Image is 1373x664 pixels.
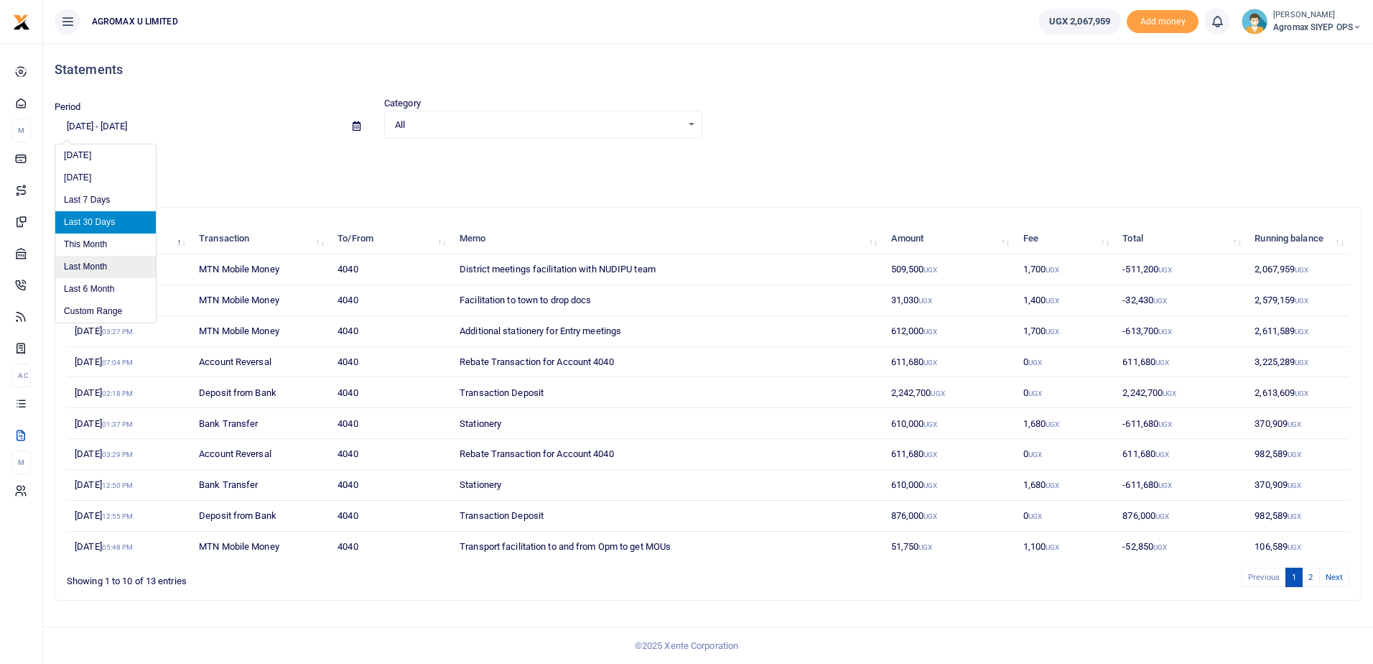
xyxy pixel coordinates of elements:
[1288,512,1301,520] small: UGX
[1046,328,1059,336] small: UGX
[1288,451,1301,458] small: UGX
[102,420,134,428] small: 01:37 PM
[452,377,883,408] td: Transaction Deposit
[11,119,31,142] li: M
[1163,389,1176,397] small: UGX
[102,543,134,551] small: 05:48 PM
[1046,266,1059,274] small: UGX
[86,15,184,28] span: AGROMAX U LIMITED
[1028,451,1042,458] small: UGX
[1114,316,1247,347] td: -613,700
[923,481,937,489] small: UGX
[330,532,452,562] td: 4040
[191,377,330,408] td: Deposit from Bank
[1114,347,1247,378] td: 611,680
[1247,470,1349,501] td: 370,909
[102,389,134,397] small: 02:18 PM
[67,532,191,562] td: [DATE]
[452,316,883,347] td: Additional stationery for Entry meetings
[55,156,1362,171] p: Download
[55,100,81,114] label: Period
[1114,470,1247,501] td: -611,680
[1046,543,1059,551] small: UGX
[1247,285,1349,316] td: 2,579,159
[13,14,30,31] img: logo-small
[923,359,937,366] small: UGX
[191,501,330,532] td: Deposit from Bank
[1295,297,1308,305] small: UGX
[452,347,883,378] td: Rebate Transaction for Account 4040
[330,470,452,501] td: 4040
[923,420,937,428] small: UGX
[1288,481,1301,489] small: UGX
[883,408,1015,439] td: 610,000
[1288,420,1301,428] small: UGX
[1155,512,1169,520] small: UGX
[883,501,1015,532] td: 876,000
[883,347,1015,378] td: 611,680
[384,96,421,111] label: Category
[883,532,1015,562] td: 51,750
[1242,9,1362,34] a: profile-user [PERSON_NAME] Agromax SIYEP OPS
[1015,254,1114,285] td: 1,700
[883,223,1015,254] th: Amount: activate to sort column ascending
[1155,359,1169,366] small: UGX
[1127,15,1199,26] a: Add money
[1153,543,1167,551] small: UGX
[1015,532,1114,562] td: 1,100
[883,285,1015,316] td: 31,030
[1028,512,1042,520] small: UGX
[1158,481,1172,489] small: UGX
[55,256,156,278] li: Last Month
[883,377,1015,408] td: 2,242,700
[191,285,330,316] td: MTN Mobile Money
[1155,451,1169,458] small: UGX
[1033,9,1127,34] li: Wallet ballance
[191,254,330,285] td: MTN Mobile Money
[1158,328,1172,336] small: UGX
[55,189,156,211] li: Last 7 Days
[1046,297,1059,305] small: UGX
[67,566,595,589] div: Showing 1 to 10 of 13 entries
[1295,389,1308,397] small: UGX
[1153,297,1167,305] small: UGX
[923,266,937,274] small: UGX
[191,439,330,470] td: Account Reversal
[67,316,191,347] td: [DATE]
[1247,347,1349,378] td: 3,225,289
[191,316,330,347] td: MTN Mobile Money
[1028,389,1042,397] small: UGX
[330,408,452,439] td: 4040
[883,439,1015,470] td: 611,680
[1247,532,1349,562] td: 106,589
[883,316,1015,347] td: 612,000
[1114,501,1247,532] td: 876,000
[67,408,191,439] td: [DATE]
[883,254,1015,285] td: 509,500
[330,254,452,285] td: 4040
[330,223,452,254] th: To/From: activate to sort column ascending
[11,364,31,387] li: Ac
[55,211,156,234] li: Last 30 Days
[452,408,883,439] td: Stationery
[102,512,134,520] small: 12:55 PM
[55,300,156,323] li: Custom Range
[55,278,156,300] li: Last 6 Month
[883,470,1015,501] td: 610,000
[1114,408,1247,439] td: -611,680
[1038,9,1121,34] a: UGX 2,067,959
[13,16,30,27] a: logo-small logo-large logo-large
[1158,420,1172,428] small: UGX
[102,481,134,489] small: 12:50 PM
[923,451,937,458] small: UGX
[191,470,330,501] td: Bank Transfer
[67,439,191,470] td: [DATE]
[1285,568,1303,587] a: 1
[55,167,156,189] li: [DATE]
[55,62,1362,78] h4: Statements
[191,532,330,562] td: MTN Mobile Money
[55,144,156,167] li: [DATE]
[1015,285,1114,316] td: 1,400
[55,114,341,139] input: select period
[1049,14,1110,29] span: UGX 2,067,959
